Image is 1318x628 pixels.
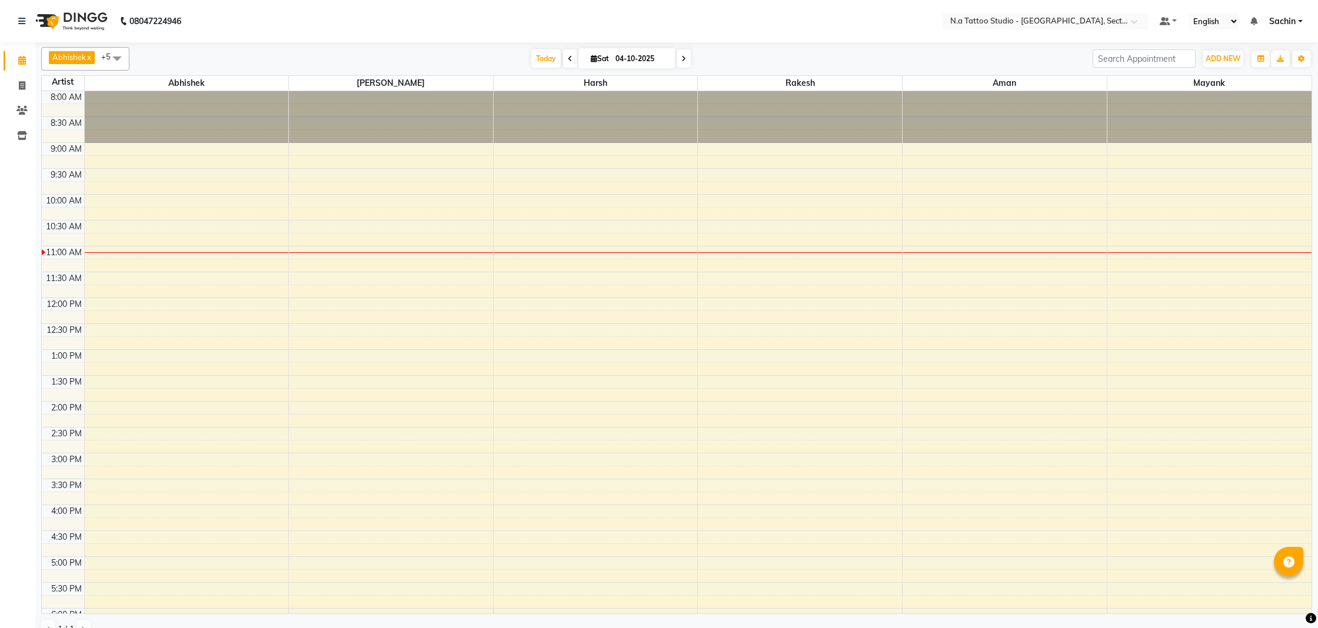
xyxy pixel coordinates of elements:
span: Aman [903,76,1107,91]
div: 4:00 PM [49,505,84,517]
div: Artist [42,76,84,88]
div: 8:30 AM [48,117,84,129]
b: 08047224946 [129,5,181,38]
span: Abhishek [85,76,289,91]
span: Sat [588,54,612,63]
div: 1:00 PM [49,350,84,362]
input: 2025-10-04 [612,50,671,68]
div: 11:30 AM [44,272,84,285]
div: 12:30 PM [44,324,84,336]
div: 9:00 AM [48,143,84,155]
div: 3:00 PM [49,453,84,466]
span: [PERSON_NAME] [289,76,493,91]
a: x [86,52,91,62]
div: 2:30 PM [49,427,84,440]
span: Mayank [1107,76,1312,91]
span: ADD NEW [1206,54,1240,63]
div: 12:00 PM [44,298,84,310]
div: 5:30 PM [49,583,84,595]
div: 4:30 PM [49,531,84,543]
span: +5 [101,52,119,61]
input: Search Appointment [1093,49,1196,68]
div: 2:00 PM [49,402,84,414]
span: Rakesh [698,76,902,91]
span: Harsh [494,76,698,91]
div: 10:00 AM [44,195,84,207]
div: 10:30 AM [44,221,84,233]
div: 5:00 PM [49,557,84,569]
span: Today [531,49,561,68]
img: logo [30,5,111,38]
div: 9:30 AM [48,169,84,181]
button: ADD NEW [1203,51,1243,67]
div: 1:30 PM [49,376,84,388]
div: 11:00 AM [44,246,84,259]
div: 3:30 PM [49,479,84,492]
span: Abhishek [52,52,86,62]
div: 6:00 PM [49,609,84,621]
div: 8:00 AM [48,91,84,103]
span: Sachin [1269,15,1296,28]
